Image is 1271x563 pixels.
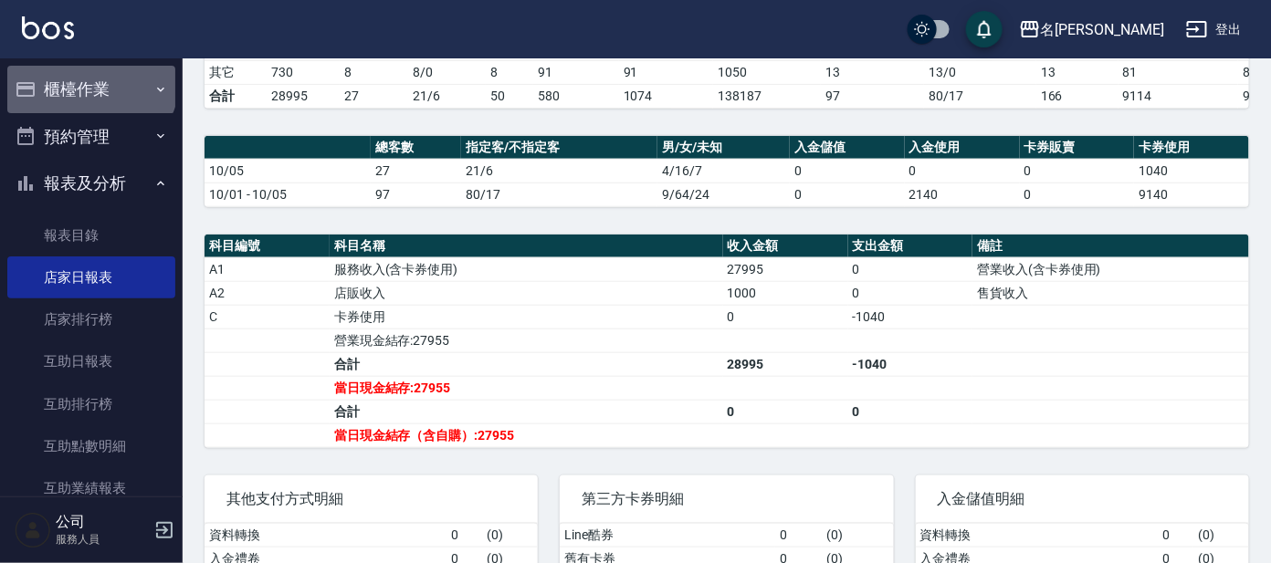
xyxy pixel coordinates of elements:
td: 0 [723,305,848,328]
td: 0 [848,400,973,423]
td: -1040 [848,305,973,328]
td: 28995 [723,352,848,376]
th: 備註 [972,235,1249,258]
td: 9140 [1134,182,1249,206]
td: -1040 [848,352,973,376]
td: 當日現金結存:27955 [330,376,723,400]
td: 580 [533,84,619,108]
th: 總客數 [371,136,461,160]
button: 名[PERSON_NAME] [1012,11,1171,48]
td: 店販收入 [330,281,723,305]
td: A2 [205,281,330,305]
td: 0 [723,400,848,423]
h5: 公司 [56,513,149,531]
th: 男/女/未知 [657,136,790,160]
td: A1 [205,257,330,281]
table: a dense table [205,235,1249,448]
td: 卡券使用 [330,305,723,328]
td: 0 [848,281,973,305]
td: 1050 [713,60,821,84]
td: 其它 [205,60,267,84]
a: 互助日報表 [7,340,175,382]
td: 4/16/7 [657,159,790,182]
a: 報表目錄 [7,214,175,256]
td: 0 [775,524,822,547]
td: 138187 [713,84,821,108]
td: 80/17 [924,84,1036,108]
td: 服務收入(含卡券使用) [330,257,723,281]
a: 互助排行榜 [7,383,175,425]
img: Logo [22,16,74,39]
td: 13 [821,60,925,84]
td: 27995 [723,257,848,281]
td: 10/01 - 10/05 [205,182,371,206]
th: 卡券販賣 [1020,136,1135,160]
td: 營業現金結存:27955 [330,328,723,352]
button: 報表及分析 [7,160,175,207]
td: 營業收入(含卡券使用) [972,257,1249,281]
td: 9/64/24 [657,182,790,206]
td: 0 [1020,159,1135,182]
td: 0 [790,182,905,206]
td: 0 [446,524,482,547]
td: 91 [533,60,619,84]
button: save [966,11,1003,47]
th: 支出金額 [848,235,973,258]
td: 0 [905,159,1020,182]
th: 卡券使用 [1134,136,1249,160]
td: ( 0 ) [1193,524,1249,547]
td: 8 [340,60,409,84]
span: 其他支付方式明細 [226,490,516,508]
a: 店家日報表 [7,256,175,298]
table: a dense table [205,136,1249,207]
th: 科目名稱 [330,235,723,258]
td: Line酷券 [560,524,775,547]
td: 8 / 0 [408,60,486,84]
button: 櫃檯作業 [7,66,175,113]
td: 0 [790,159,905,182]
td: 50 [486,84,533,108]
td: 13 [1036,60,1119,84]
td: 10/05 [205,159,371,182]
td: 資料轉換 [205,524,446,547]
td: 97 [821,84,925,108]
th: 科目編號 [205,235,330,258]
td: 28995 [267,84,340,108]
td: 13 / 0 [924,60,1036,84]
td: 9114 [1119,84,1239,108]
td: 97 [371,182,461,206]
td: 合計 [330,400,723,423]
td: 21/6 [461,159,657,182]
td: 81 [1119,60,1239,84]
td: 0 [1158,524,1193,547]
td: 1000 [723,281,848,305]
td: 166 [1036,84,1119,108]
td: 售貨收入 [972,281,1249,305]
img: Person [15,512,51,548]
td: 合計 [330,352,723,376]
th: 指定客/不指定客 [461,136,657,160]
th: 入金使用 [905,136,1020,160]
td: 1040 [1134,159,1249,182]
td: 2140 [905,182,1020,206]
td: ( 0 ) [822,524,894,547]
td: 27 [340,84,409,108]
span: 第三方卡券明細 [582,490,871,508]
td: C [205,305,330,328]
a: 店家排行榜 [7,298,175,340]
a: 互助點數明細 [7,425,175,467]
td: 1074 [619,84,714,108]
td: 0 [1020,182,1135,206]
td: 27 [371,159,461,182]
td: 資料轉換 [916,524,1158,547]
button: 登出 [1179,13,1249,47]
td: 80/17 [461,182,657,206]
td: 8 [486,60,533,84]
span: 入金儲值明細 [938,490,1227,508]
th: 入金儲值 [790,136,905,160]
td: 0 [848,257,973,281]
td: 730 [267,60,340,84]
td: 合計 [205,84,267,108]
a: 互助業績報表 [7,467,175,509]
td: 當日現金結存（含自購）:27955 [330,423,723,447]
